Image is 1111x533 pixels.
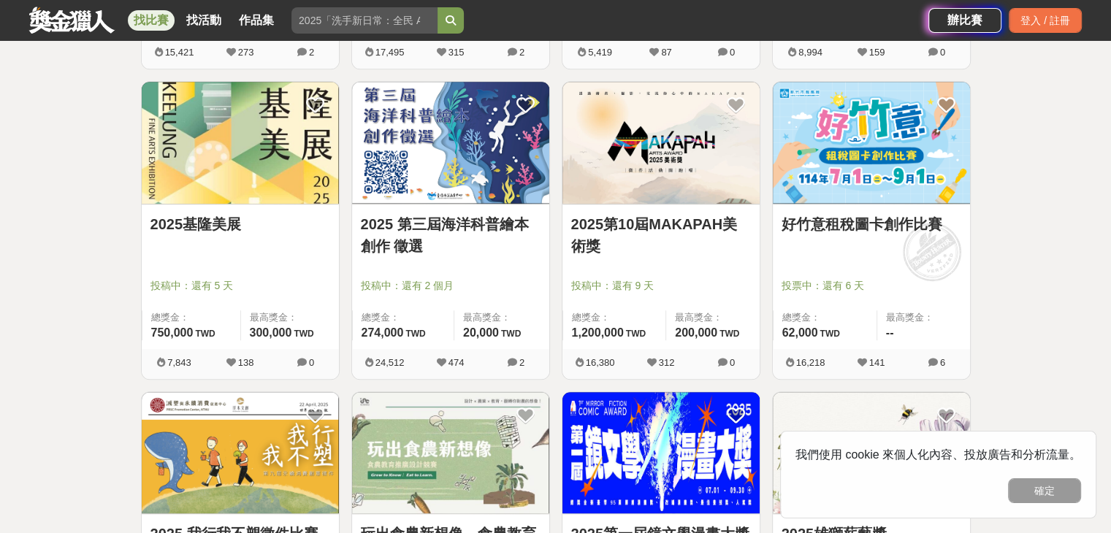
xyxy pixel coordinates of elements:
span: 6 [940,357,945,368]
span: 0 [730,357,735,368]
span: TWD [195,329,215,339]
span: 0 [940,47,945,58]
a: Cover Image [562,82,760,204]
span: 62,000 [782,326,818,339]
span: 總獎金： [362,310,445,325]
span: 312 [659,357,675,368]
span: 15,421 [165,47,194,58]
span: 2 [519,357,524,368]
span: 87 [661,47,671,58]
a: 2025基隆美展 [150,213,330,235]
span: 總獎金： [572,310,657,325]
img: Cover Image [562,82,760,204]
span: 141 [869,357,885,368]
img: Cover Image [352,82,549,204]
span: 我們使用 cookie 來個人化內容、投放廣告和分析流量。 [795,448,1081,461]
a: 2025第10屆MAKAPAH美術獎 [571,213,751,257]
a: Cover Image [142,392,339,515]
span: 最高獎金： [886,310,961,325]
span: 17,495 [375,47,405,58]
a: Cover Image [142,82,339,204]
button: 確定 [1008,478,1081,503]
span: TWD [719,329,739,339]
img: Cover Image [142,82,339,204]
span: 200,000 [675,326,717,339]
span: 16,218 [796,357,825,368]
img: Cover Image [142,392,339,514]
img: Cover Image [562,392,760,514]
a: 找比賽 [128,10,175,31]
span: 16,380 [586,357,615,368]
span: 最高獎金： [250,310,330,325]
a: 辦比賽 [928,8,1001,33]
a: 作品集 [233,10,280,31]
span: TWD [820,329,839,339]
span: 138 [238,357,254,368]
input: 2025「洗手新日常：全民 ALL IN」洗手歌全台徵選 [291,7,438,34]
a: 2025 第三屆海洋科普繪本創作 徵選 [361,213,541,257]
span: 750,000 [151,326,194,339]
div: 登入 / 註冊 [1009,8,1082,33]
span: 2 [309,47,314,58]
span: 總獎金： [151,310,232,325]
span: 投稿中：還有 2 個月 [361,278,541,294]
span: 315 [448,47,465,58]
a: 找活動 [180,10,227,31]
img: Cover Image [773,392,970,514]
span: -- [886,326,894,339]
span: 274,000 [362,326,404,339]
a: Cover Image [352,82,549,204]
span: 總獎金： [782,310,868,325]
a: 好竹意租稅圖卡創作比賽 [782,213,961,235]
span: 20,000 [463,326,499,339]
a: Cover Image [773,392,970,515]
a: Cover Image [562,392,760,515]
img: Cover Image [352,392,549,514]
span: 5,419 [588,47,612,58]
span: 投票中：還有 6 天 [782,278,961,294]
span: TWD [294,329,313,339]
span: 273 [238,47,254,58]
span: 0 [309,357,314,368]
span: 0 [730,47,735,58]
span: 2 [519,47,524,58]
span: 24,512 [375,357,405,368]
span: 投稿中：還有 5 天 [150,278,330,294]
a: Cover Image [773,82,970,204]
span: TWD [405,329,425,339]
span: 投稿中：還有 9 天 [571,278,751,294]
span: 最高獎金： [675,310,750,325]
a: Cover Image [352,392,549,515]
span: 1,200,000 [572,326,624,339]
span: 300,000 [250,326,292,339]
span: 7,843 [167,357,191,368]
span: TWD [501,329,521,339]
img: Cover Image [773,82,970,204]
span: 474 [448,357,465,368]
span: TWD [626,329,646,339]
span: 8,994 [798,47,822,58]
span: 最高獎金： [463,310,541,325]
span: 159 [869,47,885,58]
